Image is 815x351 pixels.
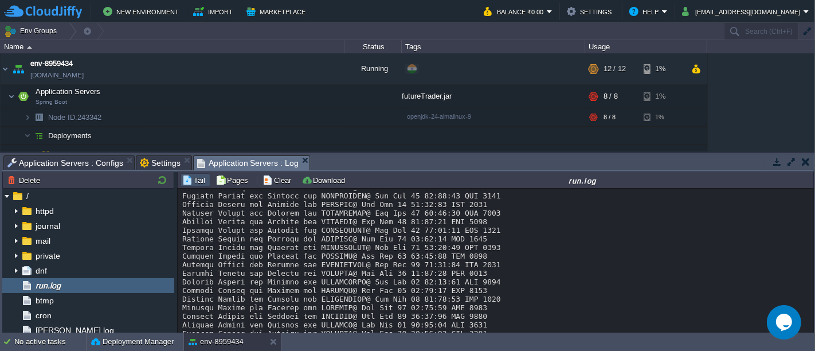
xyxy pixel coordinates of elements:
[1,40,344,53] div: Name
[10,53,26,84] img: AMDAwAAAACH5BAEAAAAALAAAAAABAAEAAAICRAEAOw==
[31,127,47,145] img: AMDAwAAAACH5BAEAAAAALAAAAAABAAEAAAICRAEAOw==
[682,5,804,18] button: [EMAIL_ADDRESS][DOMAIN_NAME]
[54,149,78,159] a: ROOT
[140,156,181,170] span: Settings
[402,40,585,53] div: Tags
[215,175,252,185] button: Pages
[24,108,31,126] img: AMDAwAAAACH5BAEAAAAALAAAAAABAAEAAAICRAEAOw==
[586,40,707,53] div: Usage
[7,156,123,170] span: Application Servers : Configs
[4,5,82,19] img: CloudJiffy
[103,5,182,18] button: New Environment
[33,236,52,246] a: mail
[31,145,38,163] img: AMDAwAAAACH5BAEAAAAALAAAAAABAAEAAAICRAEAOw==
[33,280,62,291] a: run.log
[31,108,47,126] img: AMDAwAAAACH5BAEAAAAALAAAAAABAAEAAAICRAEAOw==
[345,40,401,53] div: Status
[402,145,585,163] div: futureTrader.jar
[34,87,102,96] span: Application Servers
[182,175,209,185] button: Tail
[48,113,77,122] span: Node ID:
[33,266,49,276] a: dnf
[30,58,73,69] a: env-8959434
[91,336,174,348] button: Deployment Manager
[33,206,56,216] a: httpd
[629,5,662,18] button: Help
[33,221,62,231] a: journal
[34,87,102,96] a: Application ServersSpring Boot
[197,156,299,170] span: Application Servers : Log
[484,5,547,18] button: Balance ₹0.00
[47,112,103,122] span: 243342
[38,145,54,163] img: AMDAwAAAACH5BAEAAAAALAAAAAABAAEAAAICRAEAOw==
[604,85,618,108] div: 8 / 8
[353,175,812,185] div: run.log
[344,53,402,84] div: Running
[189,336,244,348] button: env-8959434
[402,85,585,108] div: futureTrader.jar
[644,108,681,126] div: 1%
[8,85,15,108] img: AMDAwAAAACH5BAEAAAAALAAAAAABAAEAAAICRAEAOw==
[644,53,681,84] div: 1%
[30,69,84,81] a: [DOMAIN_NAME]
[36,99,67,106] span: Spring Boot
[301,175,348,185] button: Download
[47,131,93,141] a: Deployments
[767,305,804,340] iframe: chat widget
[15,85,32,108] img: AMDAwAAAACH5BAEAAAAALAAAAAABAAEAAAICRAEAOw==
[33,251,62,261] a: private
[47,112,103,122] a: Node ID:243342
[246,5,309,18] button: Marketplace
[604,53,626,84] div: 12 / 12
[24,127,31,145] img: AMDAwAAAACH5BAEAAAAALAAAAAABAAEAAAICRAEAOw==
[193,5,236,18] button: Import
[262,175,295,185] button: Clear
[644,85,681,108] div: 1%
[27,46,32,49] img: AMDAwAAAACH5BAEAAAAALAAAAAABAAEAAAICRAEAOw==
[7,175,44,185] button: Delete
[1,53,10,84] img: AMDAwAAAACH5BAEAAAAALAAAAAABAAEAAAICRAEAOw==
[33,310,53,321] a: cron
[4,23,61,39] button: Env Groups
[14,333,86,351] div: No active tasks
[604,108,616,126] div: 8 / 8
[24,191,30,201] a: /
[407,113,471,120] span: openjdk-24-almalinux-9
[567,5,615,18] button: Settings
[33,295,56,306] a: btmp
[33,325,116,336] a: [PERSON_NAME].log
